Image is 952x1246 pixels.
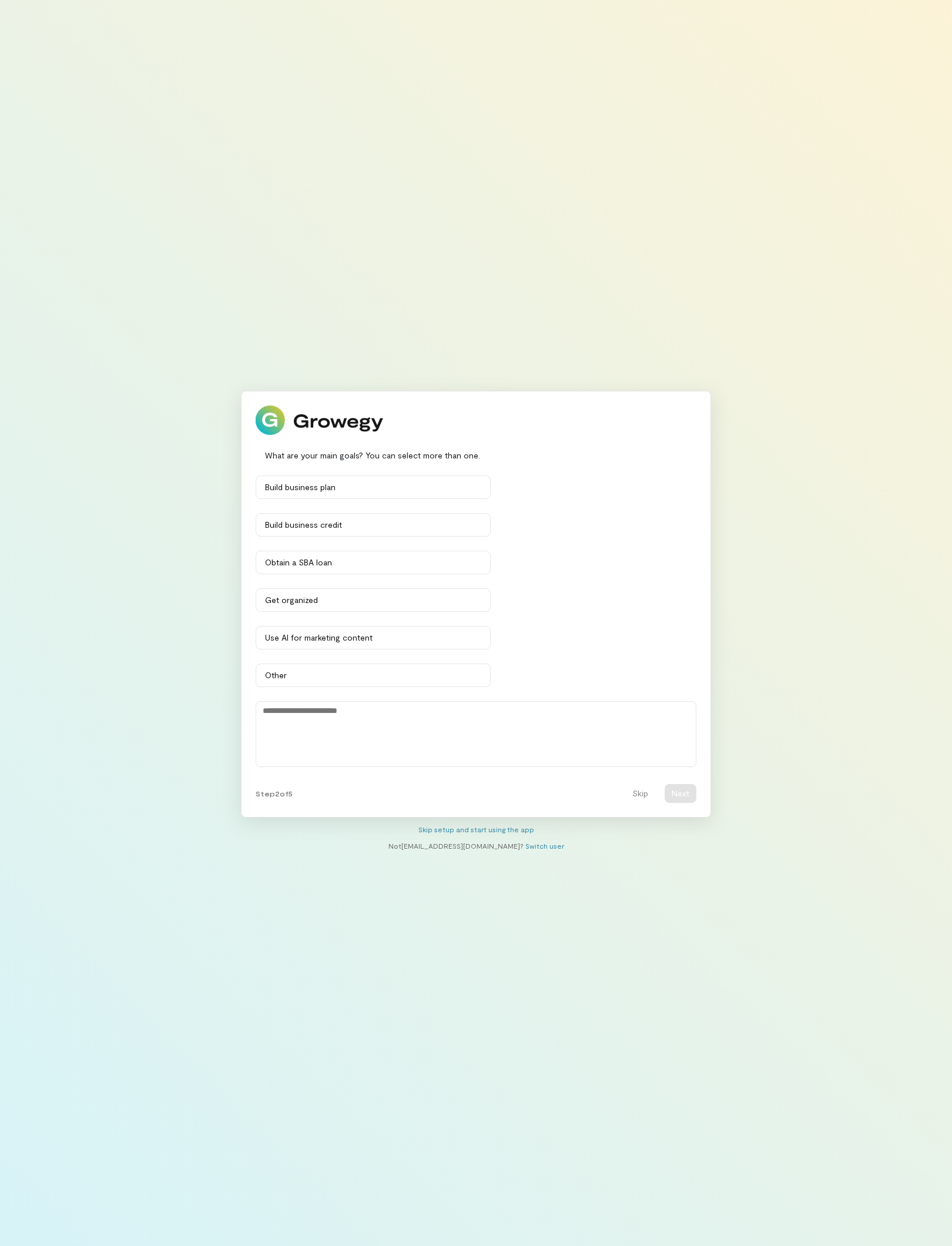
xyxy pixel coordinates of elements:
button: Build business credit [256,513,491,537]
button: Skip [625,784,655,803]
button: Get organized [256,588,491,612]
button: Next [665,784,696,803]
a: Skip setup and start using the app [418,825,534,833]
div: Use AI for marketing content [265,632,481,644]
button: Build business plan [256,475,491,499]
div: Get organized [265,594,481,606]
div: Obtain a SBA loan [265,557,481,568]
div: What are your main goals? You can select more than one. [256,449,696,461]
span: Step 2 of 5 [256,789,293,798]
button: Obtain a SBA loan [256,551,491,574]
button: Other [256,664,491,687]
div: Build business plan [265,481,481,493]
div: Build business credit [265,519,481,531]
button: Use AI for marketing content [256,626,491,649]
img: Growegy logo [256,406,384,435]
span: Not [EMAIL_ADDRESS][DOMAIN_NAME] ? [388,842,524,850]
div: Other [265,669,481,681]
a: Switch user [525,842,564,850]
